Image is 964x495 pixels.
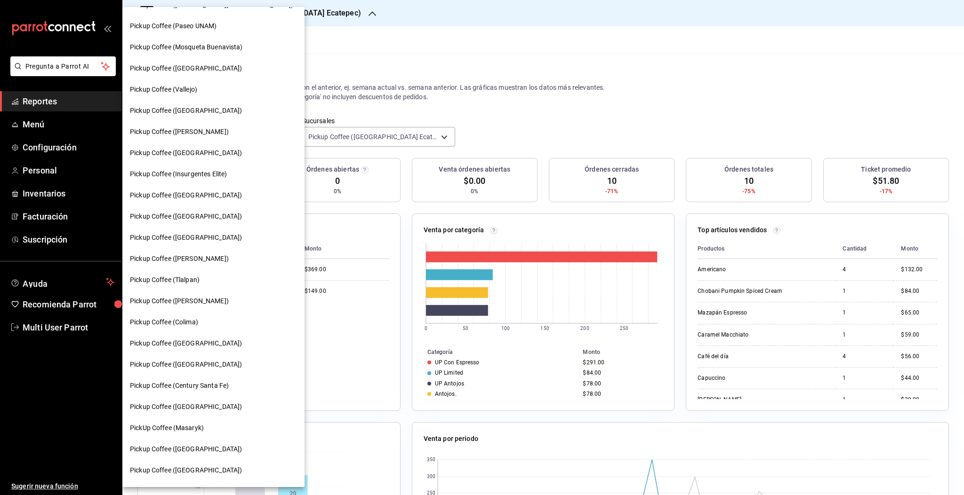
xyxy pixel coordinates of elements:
[122,248,305,269] div: Pickup Coffee ([PERSON_NAME])
[122,375,305,396] div: Pickup Coffee (Century Santa Fe)
[130,381,229,391] span: Pickup Coffee (Century Santa Fe)
[122,439,305,460] div: Pickup Coffee ([GEOGRAPHIC_DATA])
[122,396,305,417] div: Pickup Coffee ([GEOGRAPHIC_DATA])
[122,269,305,291] div: Pickup Coffee (Tlalpan)
[122,460,305,481] div: Pickup Coffee ([GEOGRAPHIC_DATA])
[130,296,229,306] span: Pickup Coffee ([PERSON_NAME])
[130,317,198,327] span: Pickup Coffee (Colima)
[130,254,229,264] span: Pickup Coffee ([PERSON_NAME])
[122,79,305,100] div: Pickup Coffee (Vallejo)
[122,354,305,375] div: Pickup Coffee ([GEOGRAPHIC_DATA])
[122,417,305,439] div: PickUp Coffee (Masaryk)
[130,423,204,433] span: PickUp Coffee (Masaryk)
[130,85,197,94] span: Pickup Coffee (Vallejo)
[122,100,305,121] div: Pickup Coffee ([GEOGRAPHIC_DATA])
[130,275,200,285] span: Pickup Coffee (Tlalpan)
[122,333,305,354] div: Pickup Coffee ([GEOGRAPHIC_DATA])
[130,127,229,137] span: Pickup Coffee ([PERSON_NAME])
[130,106,242,116] span: Pickup Coffee ([GEOGRAPHIC_DATA])
[130,63,242,73] span: Pickup Coffee ([GEOGRAPHIC_DATA])
[130,360,242,369] span: Pickup Coffee ([GEOGRAPHIC_DATA])
[122,121,305,142] div: Pickup Coffee ([PERSON_NAME])
[122,16,305,37] div: Pickup Coffee (Paseo UNAM)
[122,58,305,79] div: Pickup Coffee ([GEOGRAPHIC_DATA])
[130,212,242,221] span: Pickup Coffee ([GEOGRAPHIC_DATA])
[122,142,305,164] div: Pickup Coffee ([GEOGRAPHIC_DATA])
[130,444,242,454] span: Pickup Coffee ([GEOGRAPHIC_DATA])
[130,169,227,179] span: Pickup Coffee (Insurgentes Elite)
[130,465,242,475] span: Pickup Coffee ([GEOGRAPHIC_DATA])
[130,190,242,200] span: Pickup Coffee ([GEOGRAPHIC_DATA])
[130,148,242,158] span: Pickup Coffee ([GEOGRAPHIC_DATA])
[130,42,243,52] span: Pickup Coffee (Mosqueta Buenavista)
[122,291,305,312] div: Pickup Coffee ([PERSON_NAME])
[122,185,305,206] div: Pickup Coffee ([GEOGRAPHIC_DATA])
[130,21,217,31] span: Pickup Coffee (Paseo UNAM)
[122,164,305,185] div: Pickup Coffee (Insurgentes Elite)
[122,227,305,248] div: Pickup Coffee ([GEOGRAPHIC_DATA])
[122,37,305,58] div: Pickup Coffee (Mosqueta Buenavista)
[130,402,242,412] span: Pickup Coffee ([GEOGRAPHIC_DATA])
[130,338,242,348] span: Pickup Coffee ([GEOGRAPHIC_DATA])
[122,206,305,227] div: Pickup Coffee ([GEOGRAPHIC_DATA])
[122,312,305,333] div: Pickup Coffee (Colima)
[130,233,242,243] span: Pickup Coffee ([GEOGRAPHIC_DATA])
